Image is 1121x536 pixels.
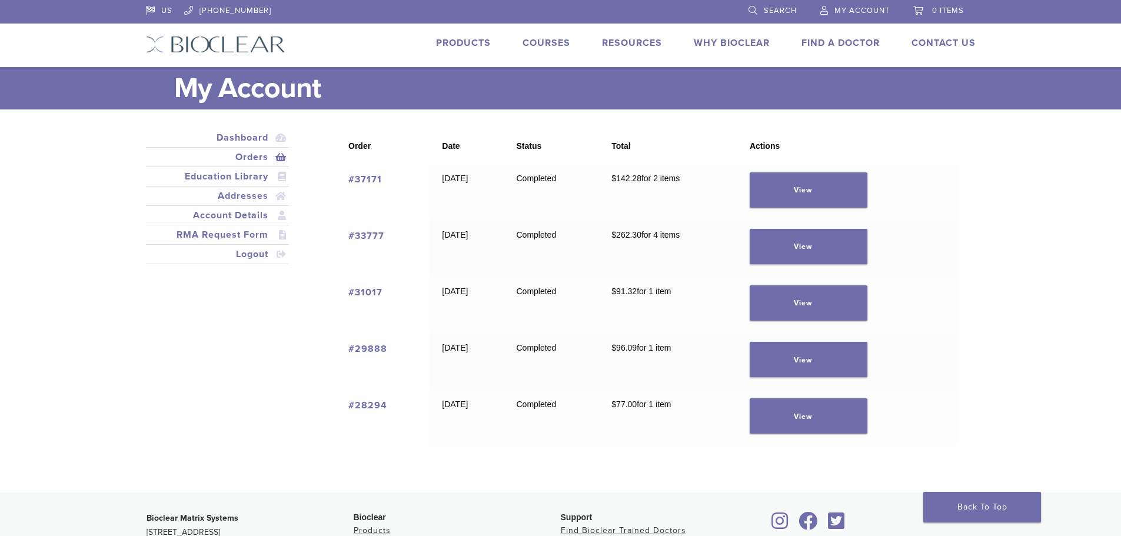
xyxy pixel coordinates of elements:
a: Education Library [148,169,287,184]
a: Find Bioclear Trained Doctors [561,525,686,535]
span: $ [611,230,616,239]
a: Find A Doctor [801,37,880,49]
a: View order 37171 [750,172,867,208]
span: Order [348,141,371,151]
span: My Account [834,6,890,15]
span: $ [611,343,616,352]
a: Account Details [148,208,287,222]
td: Completed [505,334,600,390]
span: Search [764,6,797,15]
a: RMA Request Form [148,228,287,242]
span: $ [611,174,616,183]
span: 262.30 [611,230,641,239]
a: Dashboard [148,131,287,145]
img: Bioclear [146,36,285,53]
time: [DATE] [442,287,468,296]
a: Resources [602,37,662,49]
a: Products [436,37,491,49]
a: Orders [148,150,287,164]
a: View order number 28294 [348,399,387,411]
a: Bioclear [795,519,822,531]
span: Bioclear [354,512,386,522]
time: [DATE] [442,399,468,409]
span: Total [611,141,630,151]
a: View order 28294 [750,398,867,434]
a: View order 29888 [750,342,867,377]
td: Completed [505,277,600,334]
td: for 4 items [600,221,738,277]
a: Logout [148,247,287,261]
td: Completed [505,390,600,447]
a: View order number 31017 [348,287,382,298]
a: Contact Us [912,37,976,49]
td: for 1 item [600,390,738,447]
nav: Account pages [146,128,290,278]
a: Addresses [148,189,287,203]
a: Bioclear [768,519,793,531]
time: [DATE] [442,343,468,352]
span: Actions [750,141,780,151]
span: 91.32 [611,287,637,296]
span: Date [442,141,460,151]
a: View order 33777 [750,229,867,264]
time: [DATE] [442,174,468,183]
time: [DATE] [442,230,468,239]
td: for 2 items [600,164,738,221]
td: Completed [505,164,600,221]
a: Bioclear [824,519,849,531]
a: View order 31017 [750,285,867,321]
span: $ [611,287,616,296]
span: 142.28 [611,174,641,183]
a: View order number 33777 [348,230,384,242]
h1: My Account [174,67,976,109]
a: Products [354,525,391,535]
strong: Bioclear Matrix Systems [147,513,238,523]
span: Status [516,141,541,151]
a: View order number 29888 [348,343,387,355]
span: $ [611,399,616,409]
a: Back To Top [923,492,1041,522]
span: 96.09 [611,343,637,352]
span: 77.00 [611,399,637,409]
td: Completed [505,221,600,277]
td: for 1 item [600,277,738,334]
td: for 1 item [600,334,738,390]
a: View order number 37171 [348,174,382,185]
span: Support [561,512,593,522]
a: Why Bioclear [694,37,770,49]
a: Courses [523,37,570,49]
span: 0 items [932,6,964,15]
